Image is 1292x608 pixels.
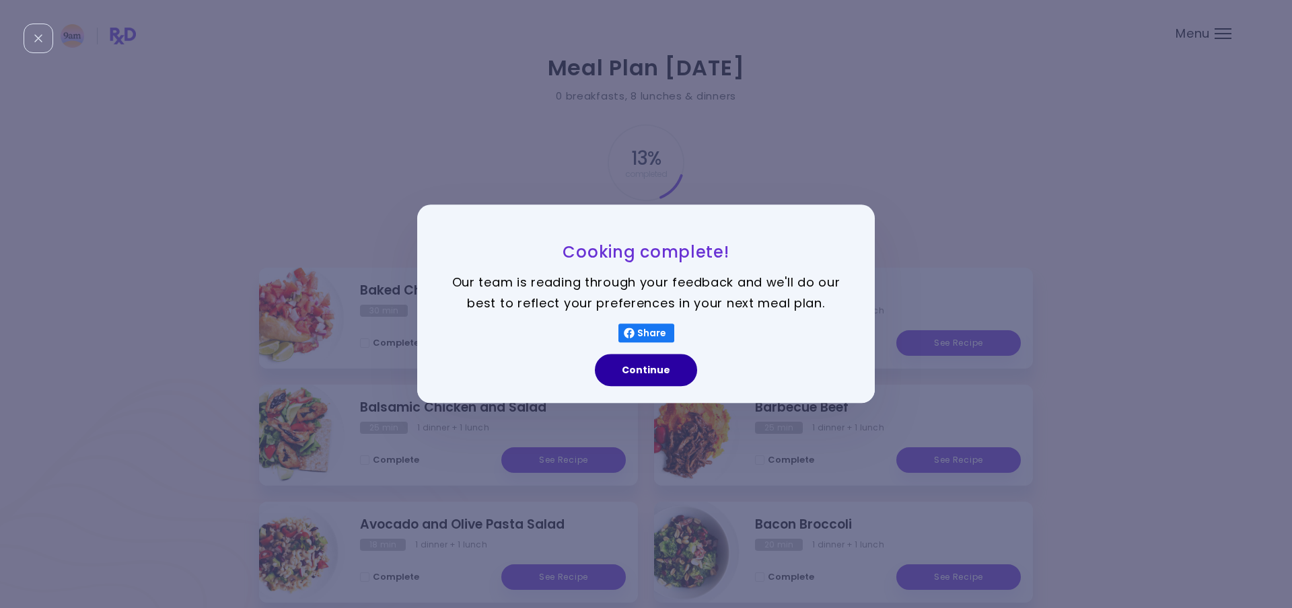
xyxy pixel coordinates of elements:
[451,241,841,262] h3: Cooking complete!
[24,24,53,53] div: Close
[451,273,841,314] p: Our team is reading through your feedback and we'll do our best to reflect your preferences in yo...
[618,324,674,343] button: Share
[635,328,669,339] span: Share
[595,354,697,387] button: Continue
